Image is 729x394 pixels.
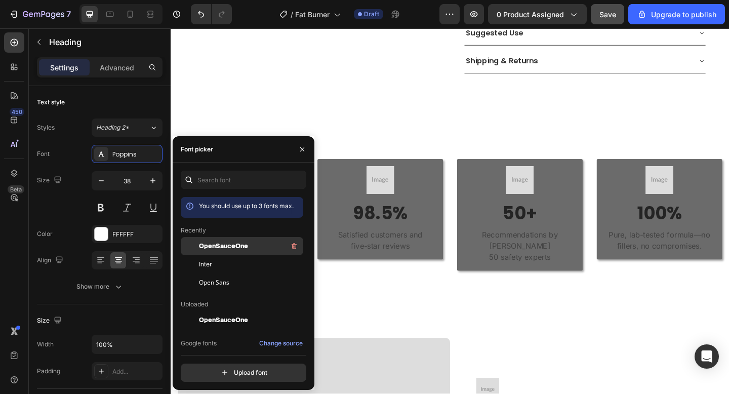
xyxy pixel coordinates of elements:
div: Color [37,229,53,239]
p: Recently [181,226,206,235]
span: Inter [199,260,212,269]
button: Show more [37,278,163,296]
div: 450 [10,108,24,116]
div: Undo/Redo [191,4,232,24]
span: Heading 2* [96,123,129,132]
p: Google fonts [181,339,217,348]
input: Auto [92,335,162,353]
button: Heading 2* [92,119,163,137]
div: Size [37,174,64,187]
div: Open Intercom Messenger [695,344,719,369]
button: 7 [4,4,75,24]
button: Change source [259,337,303,349]
div: 8 [71,222,81,230]
img: Alt Image [516,150,547,181]
div: Text style [37,98,65,107]
p: Advanced [100,62,134,73]
img: Alt Image [61,150,91,181]
div: Change source [259,339,303,348]
p: 30,942+ [11,189,141,213]
div: Add... [112,367,160,376]
img: Alt Image [213,150,243,181]
span: OpenSauceOne [199,242,248,251]
div: Show more [76,282,124,292]
span: 0 product assigned [497,9,564,20]
span: You should use up to 3 fonts max. [199,202,294,210]
h3: 100% [466,188,597,214]
span: / [291,9,293,20]
p: Heading [49,36,158,48]
p: Recommendations by [PERSON_NAME] 50 safety experts [315,219,444,255]
span: Fat Burner [295,9,330,20]
p: 7 [66,8,71,20]
iframe: Design area [171,28,729,394]
p: Products have reached consumers [11,219,141,243]
div: Beta [8,185,24,193]
div: Size [37,314,64,328]
button: Upload font [181,364,306,382]
input: Search font [181,171,306,189]
p: Settings [50,62,78,73]
p: Uploaded [181,300,208,309]
div: Poppins [112,150,160,159]
div: Heading [23,174,51,183]
div: Styles [37,123,55,132]
button: Upgrade to publish [628,4,725,24]
span: Open Sans [199,278,229,287]
div: Upgrade to publish [637,9,716,20]
p: Pure, lab-tested formula—no fillers, no compromises. [467,219,596,243]
span: Draft [364,10,379,19]
button: Save [591,4,624,24]
div: Padding [37,367,60,376]
p: Shipping & Returns [321,28,399,43]
p: Satisfied customers and five-star reviews [163,219,293,243]
button: 0 product assigned [488,4,587,24]
div: Align [37,254,65,267]
div: Font [37,149,50,159]
p: 98.5% [163,189,293,213]
div: Font picker [181,145,213,154]
span: OpenSauceOne [199,316,248,325]
div: Upload font [220,368,267,378]
span: Save [599,10,616,19]
div: Width [37,340,54,349]
p: 50+ [315,189,444,213]
div: FFFFFF [112,230,160,239]
img: Alt Image [364,150,395,181]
